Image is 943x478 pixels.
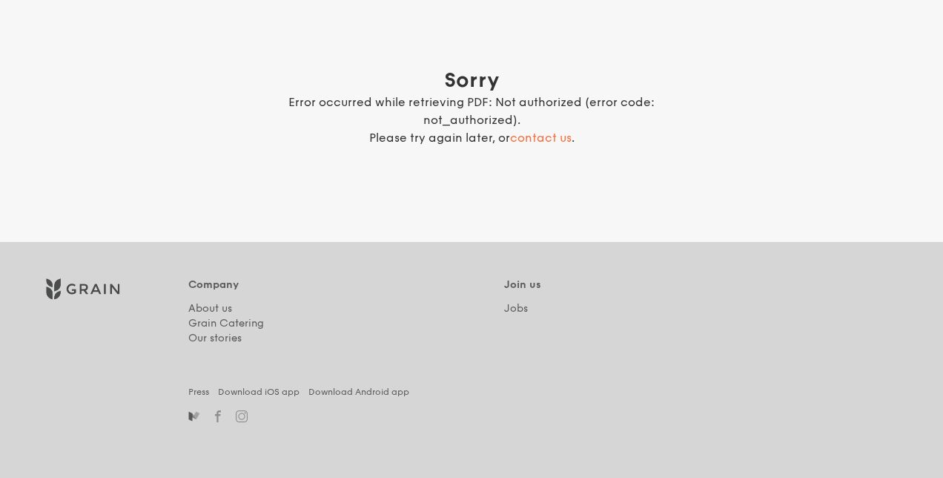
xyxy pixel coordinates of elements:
[44,278,122,300] img: Grain
[188,331,346,346] a: Our stories
[188,278,346,301] h5: Company
[188,316,346,331] a: Grain Catering
[504,278,662,301] h5: Join us
[242,94,701,147] h4: Error occurred while retrieving PDF: Not authorized (error code: not_authorized). Please try agai...
[308,384,409,399] a: Download Android app
[188,384,209,399] a: Press
[188,301,346,316] a: About us
[504,301,662,316] a: Jobs
[510,131,572,145] a: contact us
[44,428,899,440] h6: <span class="translation_missing" title="translation missing: en.revision">Revision</span>: b18d5...
[242,67,701,94] h2: Sorry
[218,384,300,399] a: Download iOS app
